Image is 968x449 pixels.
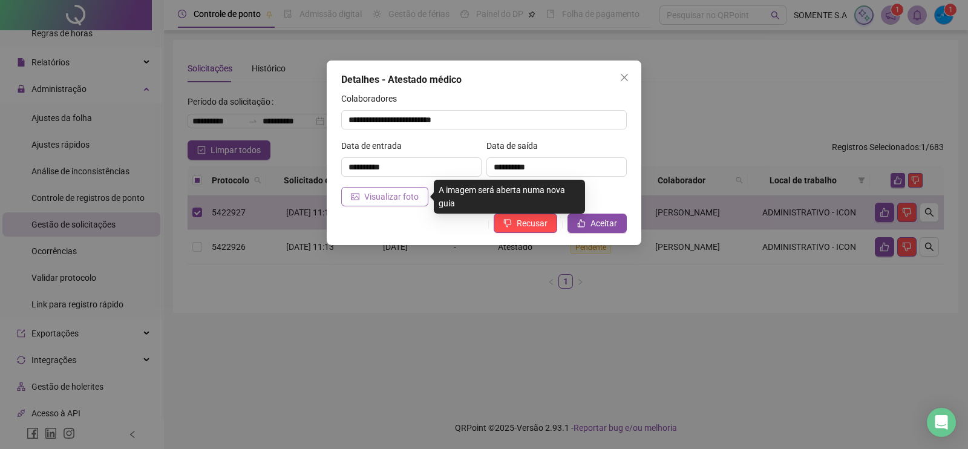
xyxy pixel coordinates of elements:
[341,139,410,152] label: Data de entrada
[927,408,956,437] div: Open Intercom Messenger
[615,68,634,87] button: Close
[590,217,617,230] span: Aceitar
[341,73,627,87] div: Detalhes - Atestado médico
[351,192,359,201] span: picture
[503,219,512,228] span: dislike
[517,217,548,230] span: Recusar
[620,73,629,82] span: close
[434,180,585,214] div: A imagem será aberta numa nova guia
[577,219,586,228] span: like
[364,190,419,203] span: Visualizar foto
[341,92,405,105] label: Colaboradores
[494,214,557,233] button: Recusar
[486,139,546,152] label: Data de saída
[567,214,627,233] button: Aceitar
[341,187,428,206] button: Visualizar foto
